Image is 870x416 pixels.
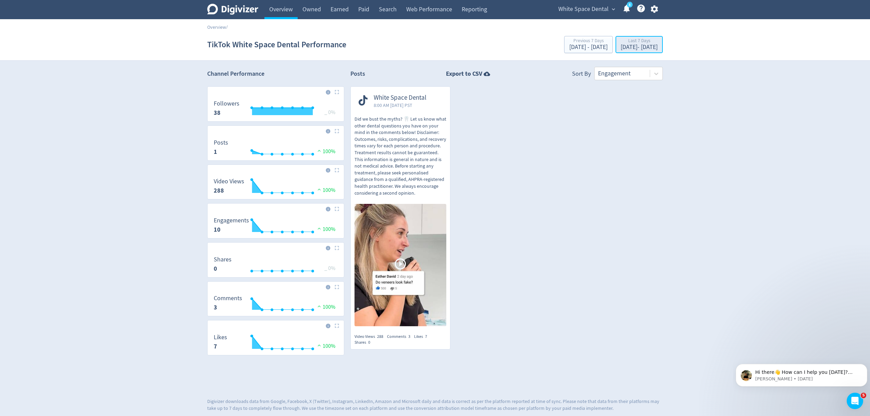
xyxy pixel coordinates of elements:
[214,100,239,108] dt: Followers
[210,100,341,119] svg: Followers 38
[446,70,482,78] strong: Export to CSV
[210,139,341,158] svg: Posts 1
[214,265,217,273] strong: 0
[572,70,591,80] div: Sort By
[210,178,341,196] svg: Video Views 288
[425,334,427,339] span: 7
[414,334,431,340] div: Likes
[335,285,339,289] img: Placeholder
[335,246,339,250] img: Placeholder
[335,129,339,133] img: Placeholder
[210,334,341,352] svg: Likes 7
[316,304,335,310] span: 100%
[374,102,426,109] span: 8:00 AM [DATE] PST
[210,295,341,313] svg: Comments 3
[316,343,323,348] img: positive-performance.svg
[214,148,217,156] strong: 1
[350,70,365,80] h2: Posts
[629,2,631,7] text: 5
[214,333,227,341] dt: Likes
[355,340,374,345] div: Shares
[335,323,339,328] img: Placeholder
[847,393,863,409] iframe: Intercom live chat
[355,334,387,340] div: Video Views
[316,304,323,309] img: positive-performance.svg
[207,398,663,412] p: Digivizer downloads data from Google, Facebook, X (Twitter), Instagram, LinkedIn, Amazon and Micr...
[210,256,341,274] svg: Shares 0
[569,44,608,50] div: [DATE] - [DATE]
[335,207,339,211] img: Placeholder
[214,139,228,147] dt: Posts
[387,334,414,340] div: Comments
[214,256,232,264] dt: Shares
[558,4,609,15] span: White Space Dental
[335,168,339,172] img: Placeholder
[355,116,446,196] p: Did we bust the myths? 🦷 Let us know what other dental questions you have on your mind in the com...
[316,226,323,231] img: positive-performance.svg
[207,34,346,56] h1: TikTok White Space Dental Performance
[214,186,224,195] strong: 288
[210,217,341,235] svg: Engagements 10
[316,148,323,153] img: positive-performance.svg
[368,340,370,345] span: 0
[335,90,339,94] img: Placeholder
[621,44,658,50] div: [DATE] - [DATE]
[214,342,217,351] strong: 7
[733,350,870,397] iframe: Intercom notifications message
[377,334,383,339] span: 288
[207,70,344,78] h2: Channel Performance
[861,393,866,398] span: 5
[627,2,633,8] a: 5
[316,226,335,233] span: 100%
[316,343,335,350] span: 100%
[214,217,249,224] dt: Engagements
[324,109,335,116] span: _ 0%
[214,109,221,117] strong: 38
[214,294,242,302] dt: Comments
[316,187,323,192] img: positive-performance.svg
[214,178,244,185] dt: Video Views
[621,38,658,44] div: Last 7 Days
[207,24,226,30] a: Overview
[226,24,228,30] span: /
[214,303,217,311] strong: 3
[324,265,335,272] span: _ 0%
[564,36,613,53] button: Previous 7 Days[DATE] - [DATE]
[616,36,663,53] button: Last 7 Days[DATE]- [DATE]
[316,148,335,155] span: 100%
[214,225,221,234] strong: 10
[569,38,608,44] div: Previous 7 Days
[556,4,617,15] button: White Space Dental
[316,187,335,194] span: 100%
[408,334,410,339] span: 3
[610,6,617,12] span: expand_more
[374,94,426,102] span: White Space Dental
